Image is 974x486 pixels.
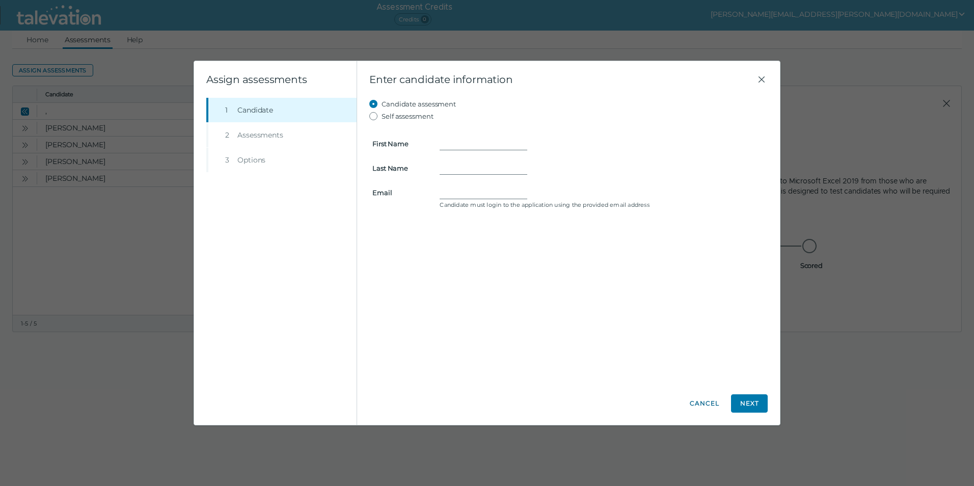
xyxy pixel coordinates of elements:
[237,105,273,115] span: Candidate
[382,110,434,122] label: Self assessment
[208,98,357,122] button: 1Candidate
[686,394,723,413] button: Cancel
[440,201,765,209] clr-control-helper: Candidate must login to the application using the provided email address
[366,188,434,197] label: Email
[366,140,434,148] label: First Name
[369,73,755,86] span: Enter candidate information
[225,105,233,115] div: 1
[382,98,456,110] label: Candidate assessment
[755,73,768,86] button: Close
[731,394,768,413] button: Next
[206,98,357,172] nav: Wizard steps
[206,73,307,86] clr-wizard-title: Assign assessments
[366,164,434,172] label: Last Name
